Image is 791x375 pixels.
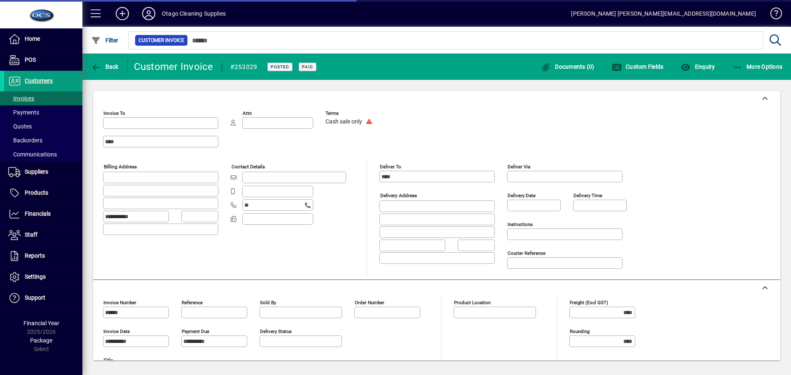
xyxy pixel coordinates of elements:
[25,35,40,42] span: Home
[243,110,252,116] mat-label: Attn
[508,193,536,198] mat-label: Delivery date
[82,59,128,74] app-page-header-button: Back
[8,95,34,102] span: Invoices
[103,110,125,116] mat-label: Invoice To
[539,59,597,74] button: Documents (0)
[230,61,257,74] div: #253029
[610,59,666,74] button: Custom Fields
[4,162,82,182] a: Suppliers
[8,123,32,130] span: Quotes
[162,7,226,20] div: Otago Cleaning Supplies
[454,300,491,305] mat-label: Product location
[30,337,52,344] span: Package
[271,64,289,70] span: Posted
[4,246,82,266] a: Reports
[25,231,37,238] span: Staff
[25,56,36,63] span: POS
[134,60,213,73] div: Customer Invoice
[25,210,51,217] span: Financials
[541,63,594,70] span: Documents (0)
[138,36,184,44] span: Customer Invoice
[103,300,136,305] mat-label: Invoice number
[182,300,203,305] mat-label: Reference
[508,221,533,227] mat-label: Instructions
[4,183,82,203] a: Products
[681,63,715,70] span: Enquiry
[732,63,783,70] span: More Options
[25,77,53,84] span: Customers
[4,288,82,308] a: Support
[89,59,121,74] button: Back
[25,273,46,280] span: Settings
[380,164,401,170] mat-label: Deliver To
[4,204,82,224] a: Financials
[260,300,276,305] mat-label: Sold by
[508,164,530,170] mat-label: Deliver via
[730,59,785,74] button: More Options
[89,33,121,48] button: Filter
[25,252,45,259] span: Reports
[508,250,545,256] mat-label: Courier Reference
[109,6,136,21] button: Add
[8,137,42,144] span: Backorders
[325,111,375,116] span: Terms
[182,328,209,334] mat-label: Payment due
[4,91,82,105] a: Invoices
[103,357,113,363] mat-label: Title
[4,133,82,147] a: Backorders
[8,109,39,116] span: Payments
[260,328,292,334] mat-label: Delivery status
[355,300,384,305] mat-label: Order number
[8,151,57,158] span: Communications
[679,59,717,74] button: Enquiry
[4,225,82,245] a: Staff
[25,294,45,301] span: Support
[612,63,664,70] span: Custom Fields
[25,168,48,175] span: Suppliers
[136,6,162,21] button: Profile
[23,320,59,326] span: Financial Year
[570,300,608,305] mat-label: Freight (excl GST)
[764,2,781,28] a: Knowledge Base
[302,64,313,70] span: Paid
[570,328,590,334] mat-label: Rounding
[91,63,119,70] span: Back
[325,119,362,125] span: Cash sale only
[91,37,119,44] span: Filter
[4,119,82,133] a: Quotes
[4,105,82,119] a: Payments
[4,267,82,287] a: Settings
[103,328,130,334] mat-label: Invoice date
[25,189,48,196] span: Products
[4,50,82,70] a: POS
[4,147,82,161] a: Communications
[4,29,82,49] a: Home
[573,193,602,198] mat-label: Delivery time
[571,7,756,20] div: [PERSON_NAME] [PERSON_NAME][EMAIL_ADDRESS][DOMAIN_NAME]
